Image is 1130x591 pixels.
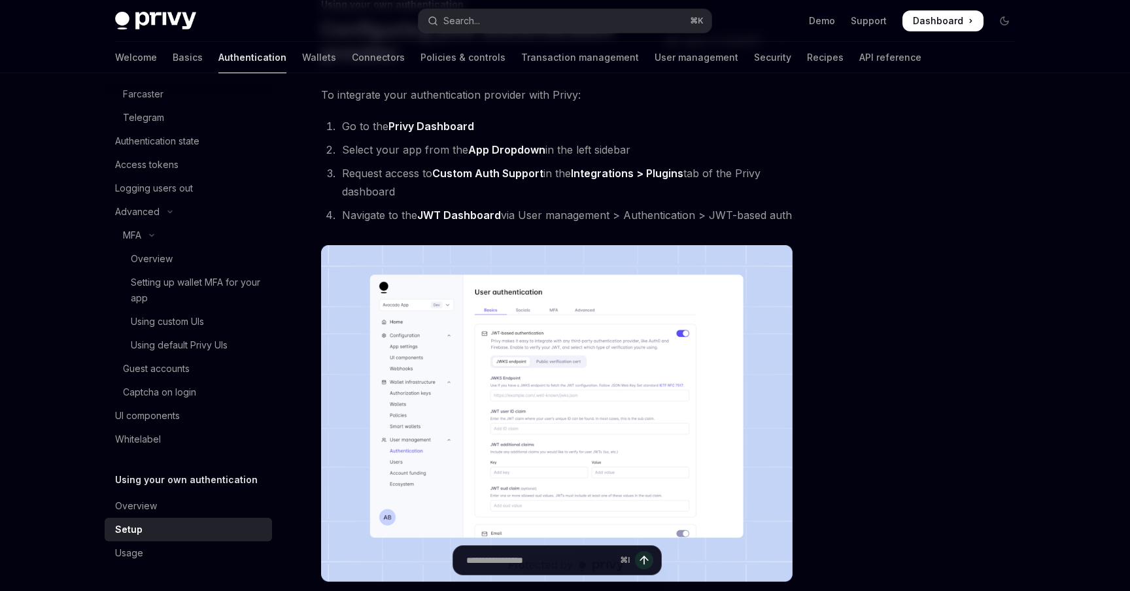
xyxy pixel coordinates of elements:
a: Basics [173,42,203,73]
li: Go to the [338,117,793,135]
div: Guest accounts [123,361,190,377]
div: Authentication state [115,133,199,149]
strong: Custom Auth Support [432,167,543,180]
a: Overview [105,494,272,518]
div: Usage [115,545,143,561]
a: Setup [105,518,272,541]
li: Request access to in the tab of the Privy dashboard [338,164,793,201]
a: UI components [105,404,272,428]
a: Logging users out [105,177,272,200]
input: Ask a question... [466,546,615,575]
a: Guest accounts [105,357,272,380]
span: Dashboard [913,14,963,27]
div: Telegram [123,110,164,126]
button: Toggle Advanced section [105,200,272,224]
div: Logging users out [115,180,193,196]
h5: Using your own authentication [115,472,258,488]
a: Security [754,42,791,73]
div: Overview [131,251,173,267]
a: Welcome [115,42,157,73]
a: Authentication [218,42,286,73]
a: Privy Dashboard [388,120,474,133]
a: Using custom UIs [105,310,272,333]
div: Whitelabel [115,431,161,447]
a: Whitelabel [105,428,272,451]
div: Search... [443,13,480,29]
div: Setting up wallet MFA for your app [131,275,264,306]
a: API reference [859,42,921,73]
a: Wallets [302,42,336,73]
div: Using custom UIs [131,314,204,329]
a: User management [655,42,738,73]
div: Farcaster [123,86,163,102]
strong: App Dropdown [468,143,545,156]
a: Connectors [352,42,405,73]
a: Dashboard [902,10,984,31]
a: JWT Dashboard [417,209,501,222]
button: Send message [635,551,653,569]
a: Telegram [105,106,272,129]
a: Transaction management [521,42,639,73]
a: Farcaster [105,82,272,106]
a: Support [851,14,887,27]
img: dark logo [115,12,196,30]
a: Setting up wallet MFA for your app [105,271,272,310]
button: Toggle dark mode [994,10,1015,31]
a: Access tokens [105,153,272,177]
span: To integrate your authentication provider with Privy: [321,86,793,104]
li: Navigate to the via User management > Authentication > JWT-based auth [338,206,793,224]
a: Usage [105,541,272,565]
button: Open search [419,9,711,33]
li: Select your app from the in the left sidebar [338,141,793,159]
a: Demo [809,14,835,27]
div: Setup [115,522,143,537]
div: MFA [123,228,141,243]
img: JWT-based auth [321,245,793,582]
button: Toggle MFA section [105,224,272,247]
div: Access tokens [115,157,179,173]
div: UI components [115,408,180,424]
a: Overview [105,247,272,271]
div: Advanced [115,204,160,220]
div: Overview [115,498,157,514]
a: Authentication state [105,129,272,153]
span: ⌘ K [690,16,704,26]
div: Captcha on login [123,384,196,400]
a: Captcha on login [105,380,272,404]
a: Integrations > Plugins [571,167,683,180]
a: Using default Privy UIs [105,333,272,357]
a: Policies & controls [420,42,505,73]
div: Using default Privy UIs [131,337,228,353]
a: Recipes [807,42,844,73]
